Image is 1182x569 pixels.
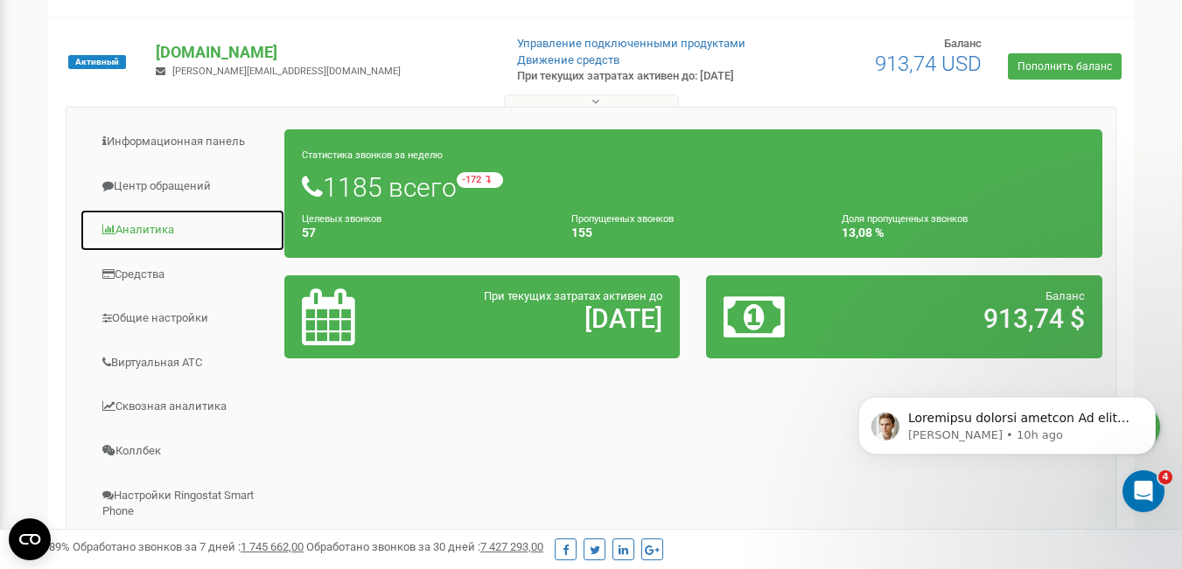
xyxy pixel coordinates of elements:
a: Центр обращений [80,165,285,208]
u: 1 745 662,00 [241,540,304,553]
h4: 57 [302,226,545,239]
h4: 155 [571,226,815,239]
a: Коллбек [80,430,285,473]
a: Общие настройки [80,297,285,340]
span: 913,74 USD [875,52,982,76]
iframe: Intercom live chat [1123,470,1165,512]
h2: [DATE] [430,304,662,333]
span: Активный [68,55,126,69]
small: Доля пропущенных звонков [842,213,968,225]
span: При текущих затратах активен до [484,289,662,302]
p: [DOMAIN_NAME] [156,41,488,64]
small: -172 [457,172,503,188]
span: [PERSON_NAME][EMAIL_ADDRESS][DOMAIN_NAME] [172,66,401,77]
a: Управление подключенными продуктами [517,37,745,50]
small: Статистика звонков за неделю [302,149,443,161]
a: Движение средств [517,53,619,66]
h1: 1185 всего [302,172,1085,202]
span: Обработано звонков за 7 дней : [73,540,304,553]
a: Информационная панель [80,121,285,163]
a: Сквозная аналитика [80,385,285,428]
span: Баланс [944,37,982,50]
a: Настройки Ringostat Smart Phone [80,475,285,533]
h2: 913,74 $ [853,304,1085,333]
small: Целевых звонков [302,213,381,225]
iframe: Intercom notifications message [832,360,1182,522]
a: Пополнить баланс [1008,53,1122,80]
span: Баланс [1046,289,1085,302]
span: Обработано звонков за 30 дней : [306,540,543,553]
h4: 13,08 % [842,226,1085,239]
button: Open CMP widget [9,518,51,560]
a: Виртуальная АТС [80,342,285,385]
p: При текущих затратах активен до: [DATE] [517,68,760,85]
span: 4 [1158,470,1172,484]
a: Аналитика [80,209,285,252]
u: 7 427 293,00 [480,540,543,553]
a: Средства [80,253,285,296]
small: Пропущенных звонков [571,213,674,225]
